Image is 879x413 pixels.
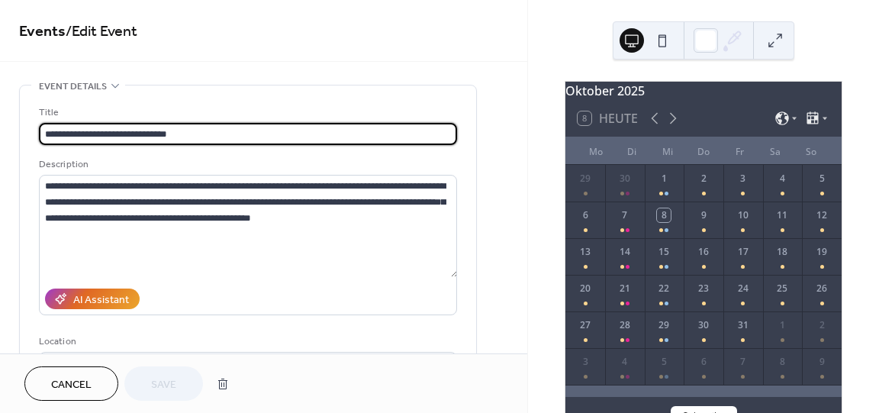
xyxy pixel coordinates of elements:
[697,208,710,222] div: 9
[613,137,649,165] div: Di
[578,282,592,295] div: 20
[775,172,789,186] div: 4
[657,245,671,259] div: 15
[66,17,137,47] span: / Edit Event
[815,245,829,259] div: 19
[39,156,454,173] div: Description
[618,355,632,369] div: 4
[736,208,750,222] div: 10
[697,355,710,369] div: 6
[578,172,592,186] div: 29
[815,172,829,186] div: 5
[736,355,750,369] div: 7
[657,208,671,222] div: 8
[19,17,66,47] a: Events
[618,208,632,222] div: 7
[775,245,789,259] div: 18
[73,292,129,308] div: AI Assistant
[39,105,454,121] div: Title
[578,318,592,332] div: 27
[815,355,829,369] div: 9
[618,282,632,295] div: 21
[39,79,107,95] span: Event details
[618,172,632,186] div: 30
[618,318,632,332] div: 28
[657,172,671,186] div: 1
[697,245,710,259] div: 16
[618,245,632,259] div: 14
[697,318,710,332] div: 30
[697,172,710,186] div: 2
[775,208,789,222] div: 11
[24,366,118,401] button: Cancel
[657,282,671,295] div: 22
[578,355,592,369] div: 3
[794,137,829,165] div: So
[657,355,671,369] div: 5
[815,282,829,295] div: 26
[815,318,829,332] div: 2
[736,282,750,295] div: 24
[578,137,613,165] div: Mo
[697,282,710,295] div: 23
[736,245,750,259] div: 17
[758,137,794,165] div: Sa
[51,377,92,393] span: Cancel
[578,208,592,222] div: 6
[775,282,789,295] div: 25
[736,318,750,332] div: 31
[578,245,592,259] div: 13
[39,334,454,350] div: Location
[775,355,789,369] div: 8
[815,208,829,222] div: 12
[649,137,685,165] div: Mi
[722,137,758,165] div: Fr
[736,172,750,186] div: 3
[45,289,140,309] button: AI Assistant
[686,137,722,165] div: Do
[657,318,671,332] div: 29
[775,318,789,332] div: 1
[565,82,842,100] div: Oktober 2025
